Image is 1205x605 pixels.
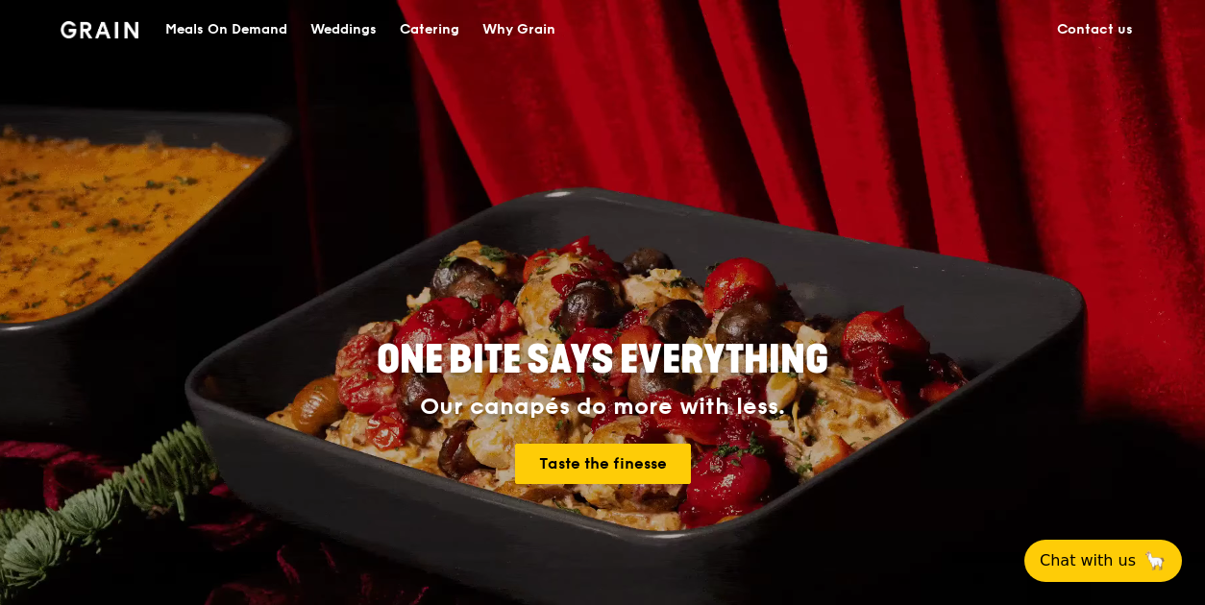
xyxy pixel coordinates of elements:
[1024,540,1182,582] button: Chat with us🦙
[400,1,459,59] div: Catering
[482,1,555,59] div: Why Grain
[310,1,377,59] div: Weddings
[515,444,691,484] a: Taste the finesse
[61,21,138,38] img: Grain
[257,394,948,421] div: Our canapés do more with less.
[165,1,287,59] div: Meals On Demand
[377,337,828,383] span: ONE BITE SAYS EVERYTHING
[299,1,388,59] a: Weddings
[388,1,471,59] a: Catering
[471,1,567,59] a: Why Grain
[1045,1,1144,59] a: Contact us
[1040,549,1136,572] span: Chat with us
[1144,549,1167,572] span: 🦙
